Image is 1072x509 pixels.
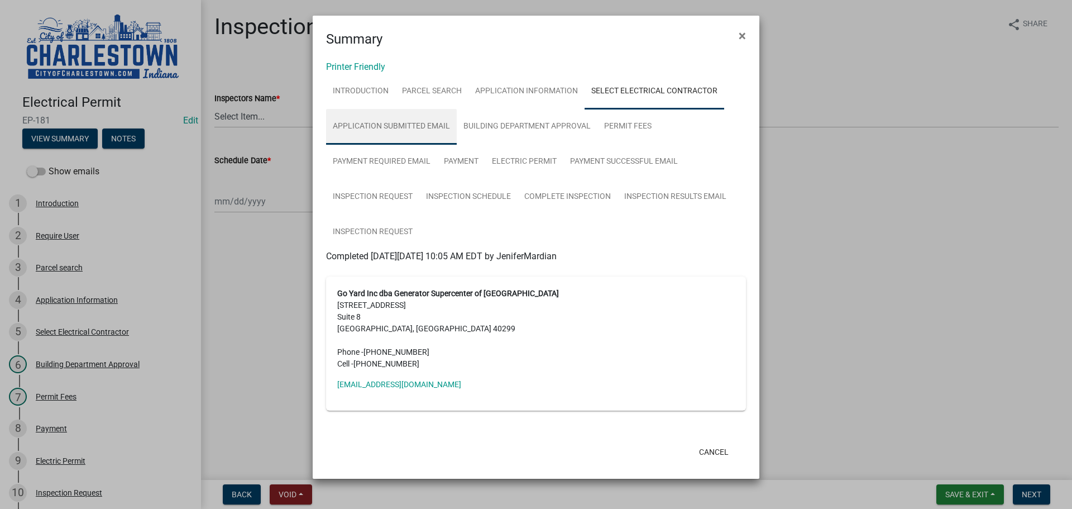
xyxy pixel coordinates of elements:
[585,74,724,110] a: Select Electrical Contractor
[485,144,563,180] a: Electric Permit
[326,109,457,145] a: Application Submitted Email
[419,179,518,215] a: Inspection Schedule
[457,109,597,145] a: Building Department Approval
[739,28,746,44] span: ×
[326,144,437,180] a: Payment Required Email
[363,348,429,356] span: [PHONE_NUMBER]
[337,359,353,368] abbr: Cell -
[326,61,385,72] a: Printer Friendly
[690,442,738,462] button: Cancel
[353,359,419,368] span: [PHONE_NUMBER]
[395,74,468,110] a: Parcel search
[437,144,485,180] a: Payment
[563,144,685,180] a: Payment Successful Email
[730,20,755,51] button: Close
[337,348,363,356] abbr: Phone -
[468,74,585,110] a: Application Information
[326,29,382,49] h4: Summary
[326,251,557,261] span: Completed [DATE][DATE] 10:05 AM EDT by JeniferMardian
[337,288,735,370] address: [STREET_ADDRESS] Suite 8 [GEOGRAPHIC_DATA], [GEOGRAPHIC_DATA] 40299
[518,179,618,215] a: Complete Inspection
[326,74,395,110] a: Introduction
[337,289,559,298] strong: Go Yard Inc dba Generator Supercenter of [GEOGRAPHIC_DATA]
[618,179,733,215] a: Inspection Results Email
[597,109,658,145] a: Permit Fees
[337,380,461,389] a: [EMAIL_ADDRESS][DOMAIN_NAME]
[326,179,419,215] a: Inspection Request
[326,215,419,250] a: Inspection Request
